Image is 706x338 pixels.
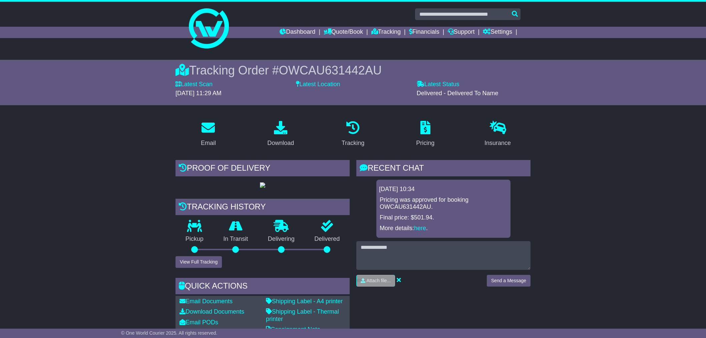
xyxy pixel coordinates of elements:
[380,214,507,221] p: Final price: $501.94.
[342,139,364,148] div: Tracking
[180,308,244,315] a: Download Documents
[448,27,475,38] a: Support
[280,27,315,38] a: Dashboard
[483,27,512,38] a: Settings
[305,235,350,243] p: Delivered
[175,256,222,268] button: View Full Tracking
[414,225,426,231] a: here
[214,235,258,243] p: In Transit
[416,139,434,148] div: Pricing
[175,63,531,77] div: Tracking Order #
[180,298,233,305] a: Email Documents
[175,81,213,88] label: Latest Scan
[266,308,339,322] a: Shipping Label - Thermal printer
[175,90,222,97] span: [DATE] 11:29 AM
[175,278,350,296] div: Quick Actions
[337,119,369,150] a: Tracking
[480,119,515,150] a: Insurance
[266,298,343,305] a: Shipping Label - A4 printer
[417,81,459,88] label: Latest Status
[260,182,265,188] img: GetPodImage
[484,139,511,148] div: Insurance
[180,319,218,326] a: Email PODs
[409,27,439,38] a: Financials
[175,160,350,178] div: Proof of Delivery
[380,225,507,232] p: More details: .
[487,275,531,287] button: Send a Message
[263,119,298,150] a: Download
[296,81,340,88] label: Latest Location
[412,119,439,150] a: Pricing
[356,160,531,178] div: RECENT CHAT
[201,139,216,148] div: Email
[379,186,508,193] div: [DATE] 10:34
[175,235,214,243] p: Pickup
[258,235,305,243] p: Delivering
[417,90,498,97] span: Delivered - Delivered To Name
[121,330,218,336] span: © One World Courier 2025. All rights reserved.
[324,27,363,38] a: Quote/Book
[380,196,507,211] p: Pricing was approved for booking OWCAU631442AU.
[175,199,350,217] div: Tracking history
[267,139,294,148] div: Download
[371,27,401,38] a: Tracking
[197,119,220,150] a: Email
[266,326,320,333] a: Consignment Note
[279,63,382,77] span: OWCAU631442AU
